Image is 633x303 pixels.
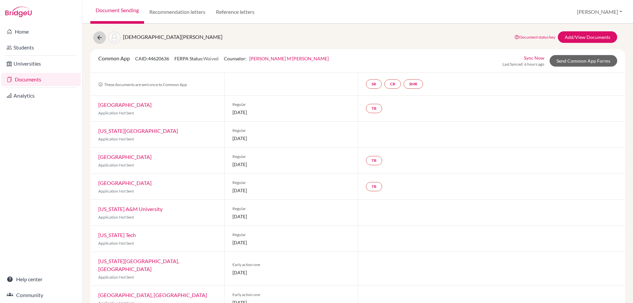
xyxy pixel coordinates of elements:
a: Documents [1,73,81,86]
a: Home [1,25,81,38]
span: Application Not Sent [98,215,134,220]
a: Sync Now [524,54,544,61]
a: [GEOGRAPHIC_DATA] [98,180,152,186]
img: Bridge-U [5,7,32,17]
span: Regular [232,180,350,186]
span: [DATE] [232,161,350,168]
a: Help center [1,273,81,286]
span: [DEMOGRAPHIC_DATA][PERSON_NAME] [123,34,223,40]
a: Add/View Documents [558,31,617,43]
span: [DATE] [232,187,350,194]
span: Counselor: [224,56,329,61]
a: [US_STATE] Tech [98,232,136,238]
a: TR [366,182,382,191]
a: Send Common App Forms [550,55,617,67]
span: [DATE] [232,239,350,246]
a: Students [1,41,81,54]
span: FERPA Status: [174,56,219,61]
span: Application Not Sent [98,189,134,194]
a: [GEOGRAPHIC_DATA], [GEOGRAPHIC_DATA] [98,292,207,298]
span: Application Not Sent [98,136,134,141]
a: TR [366,104,382,113]
span: Waived [203,56,219,61]
span: These documents are sent once to Common App [98,82,187,87]
span: [DATE] [232,213,350,220]
a: [PERSON_NAME] M'[PERSON_NAME] [249,56,329,61]
a: Community [1,288,81,302]
a: Universities [1,57,81,70]
span: [DATE] [232,269,350,276]
span: CAID: 44620636 [135,56,169,61]
a: CR [384,79,401,89]
span: Regular [232,206,350,212]
span: Early action one [232,292,350,298]
span: Common App [98,55,130,61]
span: [DATE] [232,109,350,116]
span: Application Not Sent [98,163,134,167]
span: [DATE] [232,135,350,142]
span: Regular [232,128,350,134]
a: [GEOGRAPHIC_DATA] [98,102,152,108]
a: Analytics [1,89,81,102]
span: Regular [232,154,350,160]
span: Application Not Sent [98,275,134,280]
span: Application Not Sent [98,241,134,246]
a: Document status key [514,35,555,40]
span: Last Synced: 6 hours ago [502,61,544,67]
span: Regular [232,102,350,107]
span: Application Not Sent [98,110,134,115]
a: [GEOGRAPHIC_DATA] [98,154,152,160]
a: [US_STATE] A&M University [98,206,163,212]
button: [PERSON_NAME] [574,6,625,18]
a: SMR [404,79,423,89]
a: TR [366,156,382,165]
span: Early action one [232,262,350,268]
span: Regular [232,232,350,238]
a: SR [366,79,382,89]
a: [US_STATE][GEOGRAPHIC_DATA] [98,128,178,134]
a: [US_STATE][GEOGRAPHIC_DATA], [GEOGRAPHIC_DATA] [98,258,179,272]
